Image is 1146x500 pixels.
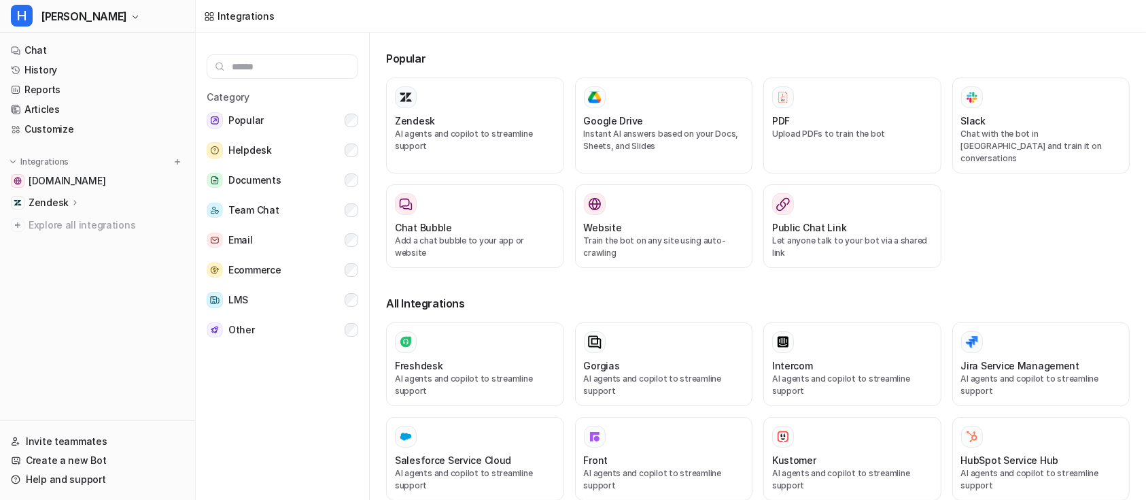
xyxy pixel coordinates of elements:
button: OtherOther [207,316,358,344]
img: Slack [965,89,979,105]
div: Integrations [218,9,275,23]
img: Kustomer [776,430,790,444]
p: Train the bot on any site using auto-crawling [584,235,744,259]
p: Chat with the bot in [GEOGRAPHIC_DATA] and train it on conversations [961,128,1122,165]
img: Team Chat [207,203,223,218]
span: Documents [228,172,281,188]
p: Instant AI answers based on your Docs, Sheets, and Slides [584,128,744,152]
img: menu_add.svg [173,157,182,167]
p: AI agents and copilot to streamline support [772,467,933,492]
p: Add a chat bubble to your app or website [395,235,555,259]
button: PopularPopular [207,107,358,134]
button: GorgiasAI agents and copilot to streamline support [575,322,753,406]
h5: Category [207,90,358,104]
span: Ecommerce [228,262,281,278]
span: Explore all integrations [29,214,184,236]
h3: Intercom [772,359,813,373]
a: Customize [5,120,190,139]
h3: HubSpot Service Hub [961,453,1059,467]
h3: Salesforce Service Cloud [395,453,511,467]
img: swyfthome.com [14,177,22,185]
img: HubSpot Service Hub [965,430,979,444]
h3: Popular [386,50,1130,67]
a: Reports [5,80,190,99]
img: PDF [776,90,790,103]
button: Jira Service ManagementJira Service ManagementAI agents and copilot to streamline support [952,322,1130,406]
span: [DOMAIN_NAME] [29,174,105,188]
a: Integrations [204,9,275,23]
p: AI agents and copilot to streamline support [584,373,744,397]
img: Zendesk [14,199,22,207]
h3: Slack [961,114,986,128]
span: Helpdesk [228,142,272,159]
h3: Kustomer [772,453,816,467]
p: AI agents and copilot to streamline support [772,373,933,397]
span: Email [228,232,253,248]
img: Other [207,322,223,338]
button: Team ChatTeam Chat [207,197,358,224]
img: explore all integrations [11,218,24,232]
img: Jira Service Management [965,336,979,348]
button: Integrations [5,155,73,169]
h3: PDF [772,114,790,128]
button: DocumentsDocuments [207,167,358,194]
span: LMS [228,292,248,308]
a: Explore all integrations [5,216,190,235]
h3: Freshdesk [395,359,442,373]
p: AI agents and copilot to streamline support [395,128,555,152]
p: AI agents and copilot to streamline support [395,373,555,397]
img: Google Drive [588,91,602,103]
button: IntercomAI agents and copilot to streamline support [763,322,941,406]
span: Other [228,322,255,338]
h3: Public Chat Link [772,220,847,235]
span: Team Chat [228,202,279,218]
h3: Jira Service Management [961,359,1080,373]
a: Chat [5,41,190,60]
button: FreshdeskAI agents and copilot to streamline support [386,322,564,406]
h3: Gorgias [584,359,620,373]
button: Google DriveGoogle DriveInstant AI answers based on your Docs, Sheets, and Slides [575,78,753,173]
a: Help and support [5,470,190,489]
button: ZendeskAI agents and copilot to streamline support [386,78,564,173]
img: Ecommerce [207,263,223,278]
button: Public Chat LinkLet anyone talk to your bot via a shared link [763,184,941,268]
button: WebsiteWebsiteTrain the bot on any site using auto-crawling [575,184,753,268]
h3: All Integrations [386,295,1130,312]
p: Upload PDFs to train the bot [772,128,933,140]
p: Let anyone talk to your bot via a shared link [772,235,933,259]
img: Documents [207,173,223,188]
button: LMSLMS [207,286,358,314]
button: PDFPDFUpload PDFs to train the bot [763,78,941,173]
img: expand menu [8,157,18,167]
a: History [5,61,190,80]
button: EmailEmail [207,227,358,254]
img: Salesforce Service Cloud [399,430,413,444]
button: EcommerceEcommerce [207,256,358,284]
button: HelpdeskHelpdesk [207,137,358,164]
a: Invite teammates [5,432,190,451]
p: AI agents and copilot to streamline support [961,467,1122,492]
p: AI agents and copilot to streamline support [584,467,744,492]
a: Articles [5,100,190,119]
span: Popular [228,112,264,129]
h3: Front [584,453,608,467]
h3: Google Drive [584,114,644,128]
img: LMS [207,292,223,308]
a: Create a new Bot [5,451,190,470]
img: Popular [207,112,223,129]
button: SlackSlackChat with the bot in [GEOGRAPHIC_DATA] and train it on conversations [952,78,1130,173]
h3: Website [584,220,622,235]
p: Integrations [20,156,69,167]
h3: Chat Bubble [395,220,452,235]
a: swyfthome.com[DOMAIN_NAME] [5,171,190,190]
h3: Zendesk [395,114,435,128]
img: Front [588,430,602,444]
span: H [11,5,33,27]
span: [PERSON_NAME] [41,7,127,26]
p: AI agents and copilot to streamline support [395,467,555,492]
img: Helpdesk [207,142,223,159]
img: Website [588,197,602,211]
button: Chat BubbleAdd a chat bubble to your app or website [386,184,564,268]
p: AI agents and copilot to streamline support [961,373,1122,397]
img: Email [207,233,223,248]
